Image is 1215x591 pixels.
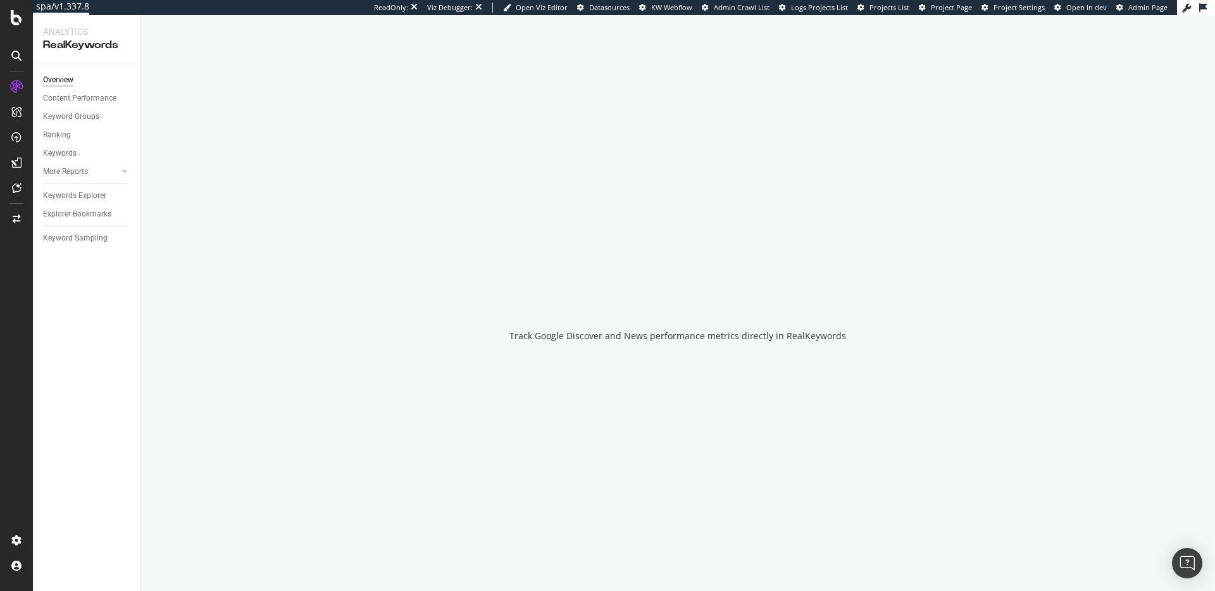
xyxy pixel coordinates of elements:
a: Admin Page [1116,3,1168,13]
a: Logs Projects List [779,3,848,13]
a: More Reports [43,165,118,178]
span: Open Viz Editor [516,3,568,12]
span: KW Webflow [651,3,692,12]
span: Logs Projects List [791,3,848,12]
div: Analytics [43,25,130,38]
a: Project Page [919,3,972,13]
a: Keywords Explorer [43,189,131,202]
a: Overview [43,73,131,87]
span: Datasources [589,3,630,12]
div: Open Intercom Messenger [1172,548,1202,578]
div: animation [632,264,723,309]
div: Overview [43,73,73,87]
span: Admin Page [1128,3,1168,12]
a: Content Performance [43,92,131,105]
span: Open in dev [1066,3,1107,12]
span: Projects List [869,3,909,12]
a: KW Webflow [639,3,692,13]
a: Ranking [43,128,131,142]
div: Track Google Discover and News performance metrics directly in RealKeywords [509,330,846,342]
div: Keyword Groups [43,110,99,123]
a: Project Settings [981,3,1045,13]
div: Keywords Explorer [43,189,106,202]
div: RealKeywords [43,38,130,53]
div: Ranking [43,128,71,142]
a: Admin Crawl List [702,3,769,13]
a: Explorer Bookmarks [43,208,131,221]
div: Explorer Bookmarks [43,208,111,221]
a: Projects List [857,3,909,13]
div: Viz Debugger: [427,3,473,13]
a: Datasources [577,3,630,13]
a: Keywords [43,147,131,160]
div: Content Performance [43,92,116,105]
span: Project Settings [994,3,1045,12]
div: More Reports [43,165,88,178]
div: ReadOnly: [374,3,408,13]
a: Keyword Groups [43,110,131,123]
div: Keyword Sampling [43,232,108,245]
span: Admin Crawl List [714,3,769,12]
div: Keywords [43,147,77,160]
a: Open in dev [1054,3,1107,13]
a: Keyword Sampling [43,232,131,245]
a: Open Viz Editor [503,3,568,13]
span: Project Page [931,3,972,12]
